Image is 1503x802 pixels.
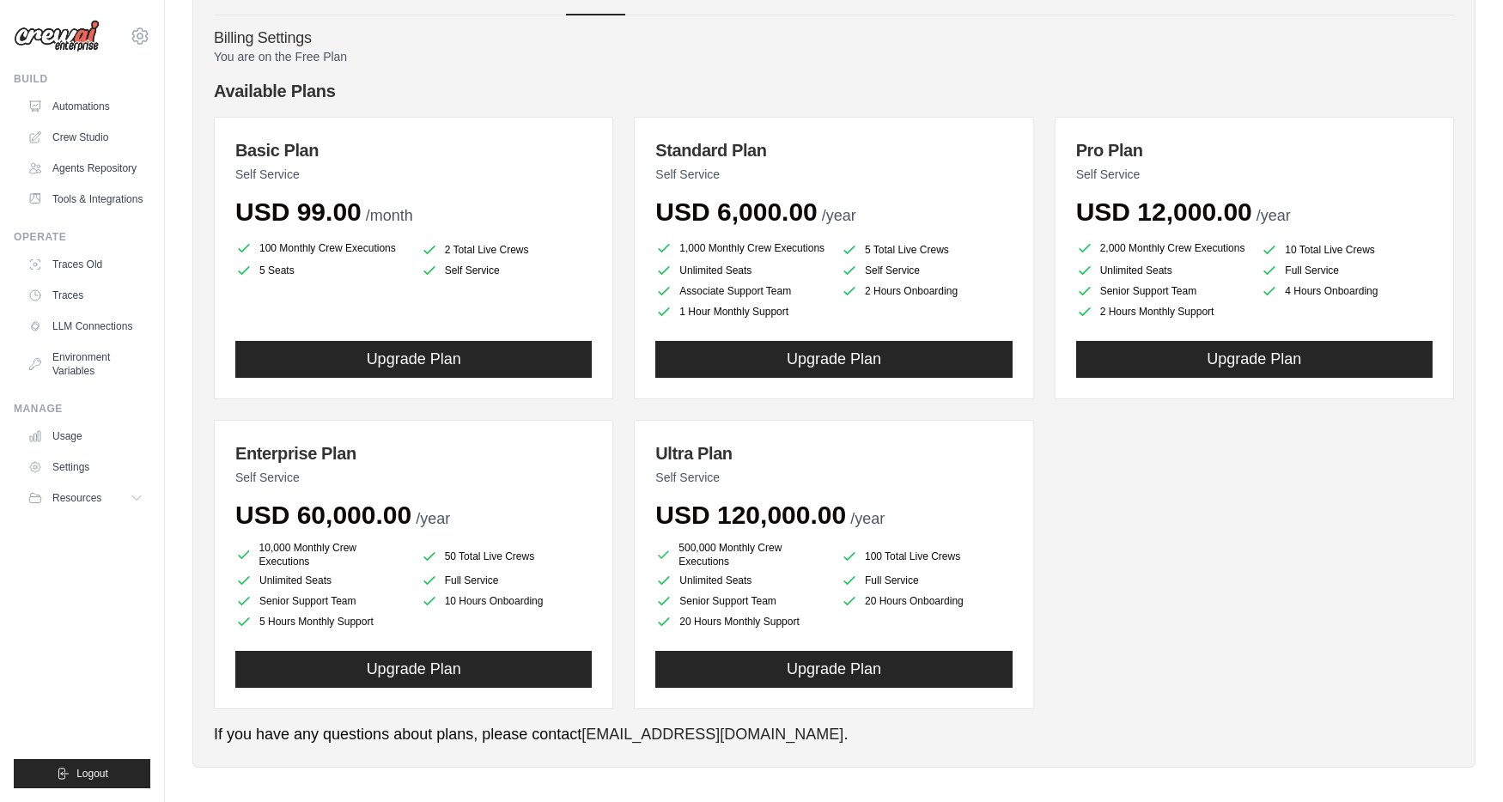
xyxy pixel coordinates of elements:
h3: Basic Plan [235,138,592,162]
li: 20 Hours Onboarding [841,592,1013,610]
a: Environment Variables [21,343,150,385]
li: 10 Total Live Crews [1261,241,1433,258]
h4: Billing Settings [214,29,1454,48]
p: Self Service [655,166,1012,183]
span: USD 12,000.00 [1076,197,1252,226]
span: USD 99.00 [235,197,362,226]
h3: Ultra Plan [655,441,1012,465]
li: Unlimited Seats [655,572,827,589]
li: Self Service [841,262,1013,279]
p: Self Service [235,469,592,486]
p: Self Service [655,469,1012,486]
li: Unlimited Seats [655,262,827,279]
a: LLM Connections [21,313,150,340]
li: 2 Hours Monthly Support [1076,303,1248,320]
p: Self Service [1076,166,1433,183]
li: Full Service [841,572,1013,589]
span: /year [850,510,885,527]
button: Upgrade Plan [655,341,1012,378]
li: 1 Hour Monthly Support [655,303,827,320]
a: Traces Old [21,251,150,278]
button: Upgrade Plan [235,341,592,378]
h4: Available Plans [214,79,1454,103]
li: Senior Support Team [655,592,827,610]
li: 10 Hours Onboarding [421,592,593,610]
li: Senior Support Team [1076,283,1248,300]
iframe: Chat Widget [1417,720,1503,802]
li: 5 Seats [235,262,407,279]
a: Agents Repository [21,155,150,182]
h3: Standard Plan [655,138,1012,162]
div: Build [14,72,150,86]
a: [EMAIL_ADDRESS][DOMAIN_NAME] [581,726,843,743]
button: Upgrade Plan [235,651,592,688]
li: 5 Hours Monthly Support [235,613,407,630]
li: 2 Hours Onboarding [841,283,1013,300]
li: Full Service [421,572,593,589]
li: Unlimited Seats [1076,262,1248,279]
span: USD 6,000.00 [655,197,817,226]
a: Traces [21,282,150,309]
span: USD 60,000.00 [235,501,411,529]
li: 20 Hours Monthly Support [655,613,827,630]
span: /year [822,207,856,224]
img: Logo [14,20,100,52]
button: Logout [14,759,150,788]
li: Self Service [421,262,593,279]
span: /year [1257,207,1291,224]
li: Senior Support Team [235,592,407,610]
li: Unlimited Seats [235,572,407,589]
h3: Pro Plan [1076,138,1433,162]
p: Self Service [235,166,592,183]
span: Resources [52,491,101,505]
button: Resources [21,484,150,512]
h3: Enterprise Plan [235,441,592,465]
li: 2 Total Live Crews [421,241,593,258]
span: USD 120,000.00 [655,501,846,529]
li: 10,000 Monthly Crew Executions [235,541,407,568]
li: 4 Hours Onboarding [1261,283,1433,300]
li: 1,000 Monthly Crew Executions [655,238,827,258]
span: /year [416,510,450,527]
div: 채팅 위젯 [1417,720,1503,802]
li: 100 Total Live Crews [841,544,1013,568]
li: 5 Total Live Crews [841,241,1013,258]
span: /month [366,207,413,224]
a: Crew Studio [21,124,150,151]
li: 100 Monthly Crew Executions [235,238,407,258]
a: Automations [21,93,150,120]
div: Operate [14,230,150,244]
span: Logout [76,767,108,781]
a: Settings [21,453,150,481]
li: 50 Total Live Crews [421,544,593,568]
li: Full Service [1261,262,1433,279]
p: If you have any questions about plans, please contact . [214,723,1454,746]
li: 2,000 Monthly Crew Executions [1076,238,1248,258]
a: Usage [21,422,150,450]
li: 500,000 Monthly Crew Executions [655,541,827,568]
li: Associate Support Team [655,283,827,300]
button: Upgrade Plan [1076,341,1433,378]
p: You are on the Free Plan [214,48,1454,65]
div: Manage [14,402,150,416]
button: Upgrade Plan [655,651,1012,688]
a: Tools & Integrations [21,185,150,213]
